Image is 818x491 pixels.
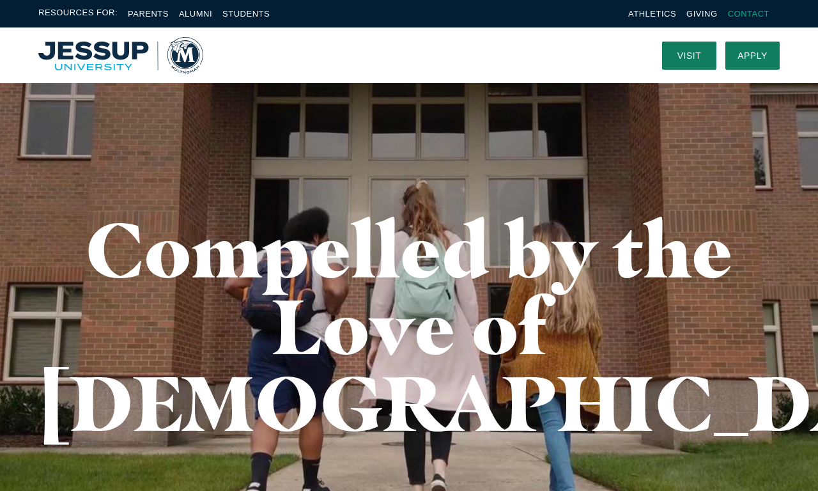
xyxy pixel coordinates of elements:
[38,6,118,21] span: Resources For:
[38,37,203,74] a: Home
[662,42,716,70] a: Visit
[628,9,676,19] a: Athletics
[38,211,780,441] h1: Compelled by the Love of [DEMOGRAPHIC_DATA]
[725,42,780,70] a: Apply
[128,9,169,19] a: Parents
[686,9,718,19] a: Giving
[38,37,203,74] img: Multnomah University Logo
[728,9,769,19] a: Contact
[222,9,270,19] a: Students
[179,9,212,19] a: Alumni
